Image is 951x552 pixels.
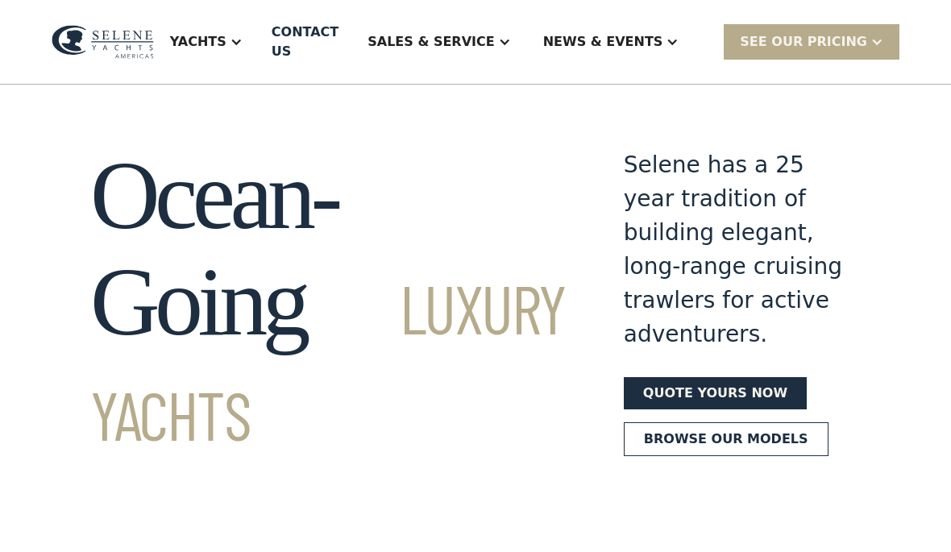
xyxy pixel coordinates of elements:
div: Sales & Service [351,10,526,74]
h1: Ocean-Going [90,143,566,462]
div: News & EVENTS [543,32,663,52]
a: Browse our models [624,422,828,456]
div: Sales & Service [368,32,494,52]
span: Luxury Yachts [90,267,566,454]
div: Yachts [154,10,259,74]
div: News & EVENTS [527,10,696,74]
div: Yachts [170,32,226,52]
div: SEE Our Pricing [724,24,899,59]
a: Quote yours now [624,377,807,409]
div: SEE Our Pricing [740,32,867,52]
img: logo [52,25,154,58]
div: Selene has a 25 year tradition of building elegant, long-range cruising trawlers for active adven... [624,148,861,351]
div: Contact US [272,23,338,61]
